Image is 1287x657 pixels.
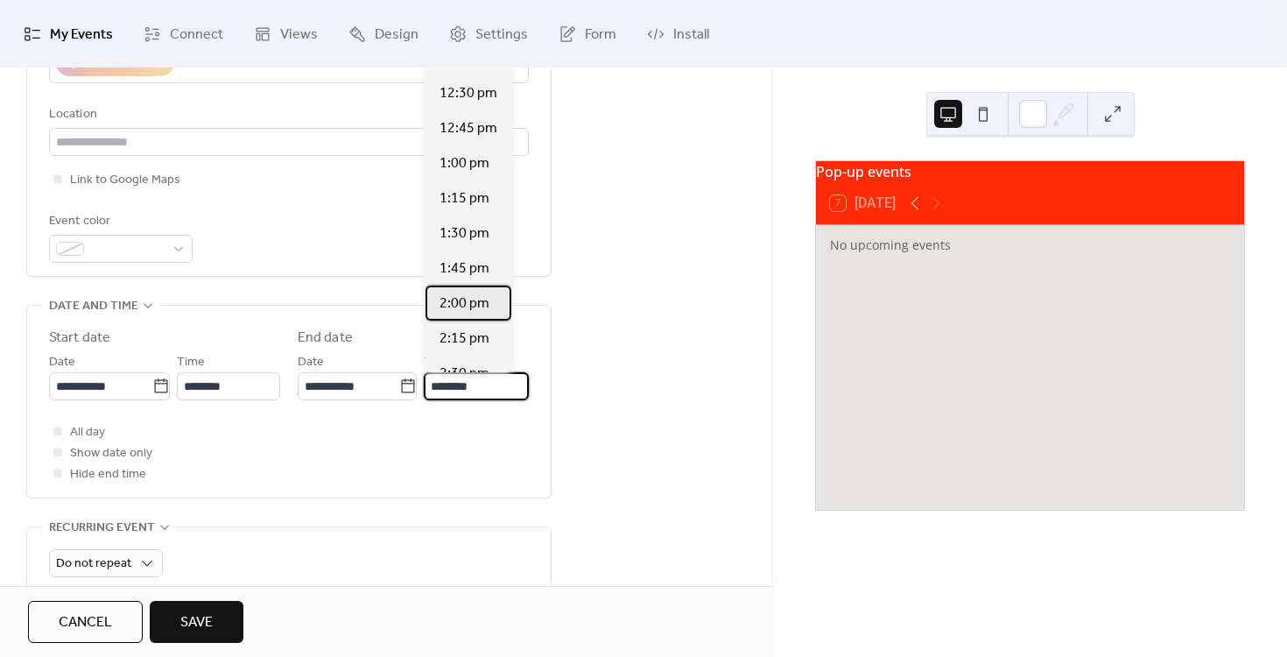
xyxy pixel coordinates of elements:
span: 1:00 pm [440,153,489,174]
div: Start date [49,328,110,349]
div: Location [49,104,525,125]
span: Time [177,352,205,373]
a: Connect [130,7,236,60]
div: Event color [49,211,189,232]
span: Install [673,21,709,48]
span: 1:45 pm [440,258,489,279]
span: Connect [170,21,223,48]
span: Hide end time [70,464,146,485]
span: 2:00 pm [440,293,489,314]
span: Cancel [59,612,112,633]
span: 1:15 pm [440,188,489,209]
span: Form [585,21,616,48]
div: Pop-up events [816,161,1244,182]
span: Settings [475,21,528,48]
span: All day [70,422,105,443]
span: Link to Google Maps [70,170,180,191]
span: My Events [50,21,113,48]
span: Date [49,352,75,373]
span: Design [375,21,418,48]
button: Cancel [28,601,143,643]
div: No upcoming events [830,236,1230,254]
span: 2:30 pm [440,364,489,385]
span: Date [298,352,324,373]
span: Date and time [49,296,138,317]
span: 12:30 pm [440,83,497,104]
a: My Events [11,7,126,60]
a: Settings [436,7,541,60]
span: 2:15 pm [440,328,489,350]
span: Views [280,21,318,48]
a: Views [241,7,331,60]
span: Show date only [70,443,152,464]
span: Do not repeat [56,552,131,576]
span: Time [424,352,452,373]
a: Design [335,7,432,60]
a: Install [634,7,722,60]
div: End date [298,328,353,349]
span: 1:30 pm [440,223,489,244]
span: Recurring event [49,518,155,539]
a: Form [545,7,629,60]
span: 12:45 pm [440,118,497,139]
button: Save [150,601,243,643]
span: Save [180,612,213,633]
